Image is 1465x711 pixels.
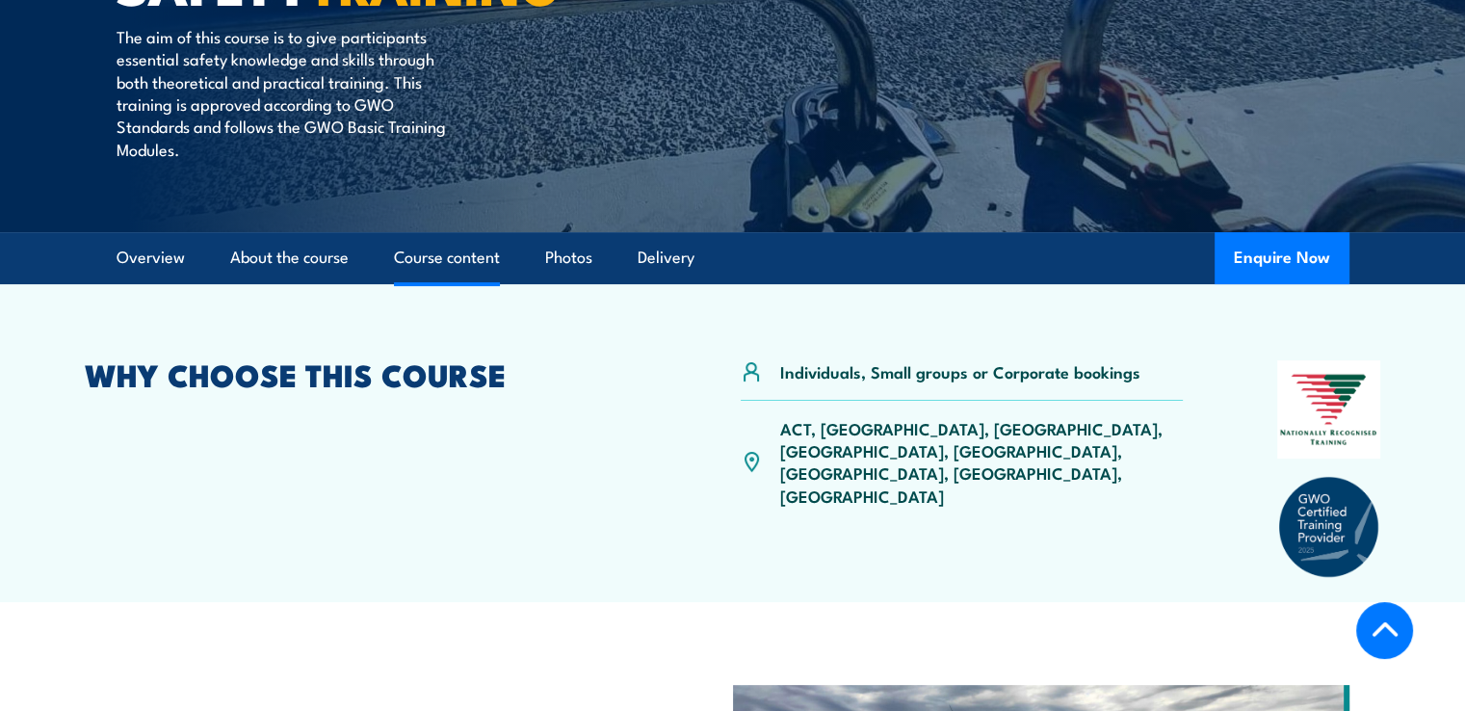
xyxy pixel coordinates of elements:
[1277,475,1381,579] img: GWO_badge_2025-a
[85,360,647,387] h2: WHY CHOOSE THIS COURSE
[117,232,185,283] a: Overview
[780,360,1140,382] p: Individuals, Small groups or Corporate bookings
[780,417,1184,508] p: ACT, [GEOGRAPHIC_DATA], [GEOGRAPHIC_DATA], [GEOGRAPHIC_DATA], [GEOGRAPHIC_DATA], [GEOGRAPHIC_DATA...
[545,232,592,283] a: Photos
[117,25,468,160] p: The aim of this course is to give participants essential safety knowledge and skills through both...
[1277,360,1381,459] img: Nationally Recognised Training logo.
[394,232,500,283] a: Course content
[638,232,694,283] a: Delivery
[1215,232,1349,284] button: Enquire Now
[230,232,349,283] a: About the course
